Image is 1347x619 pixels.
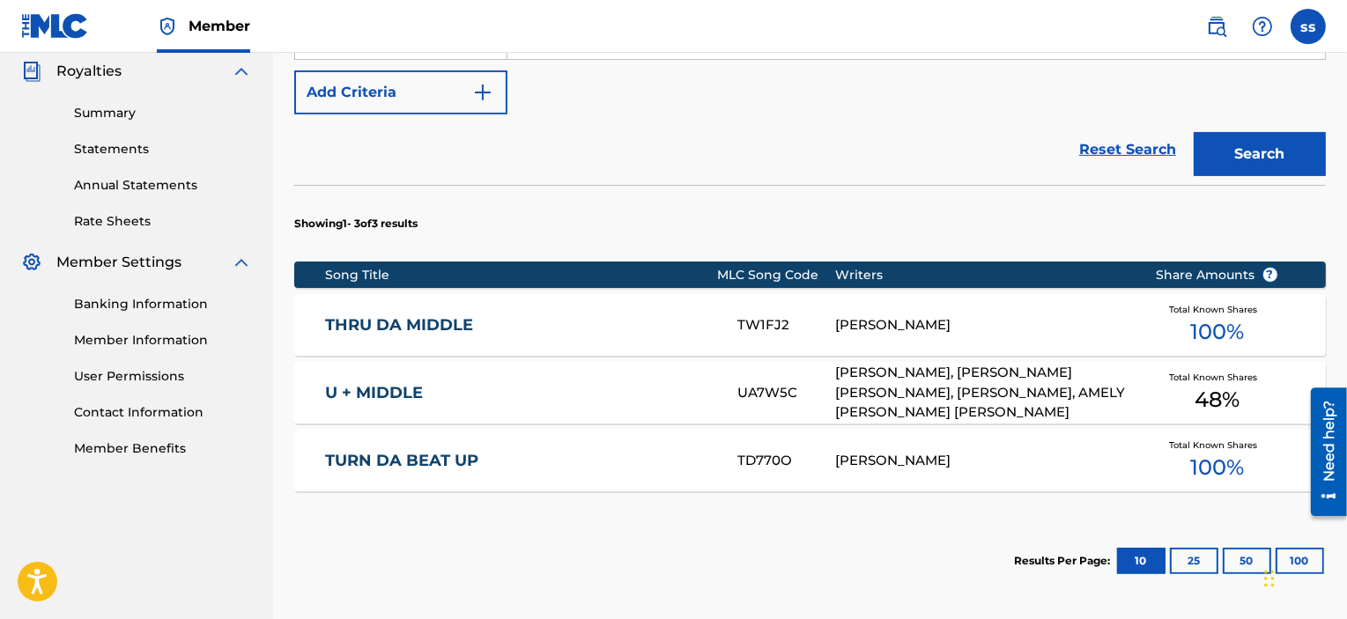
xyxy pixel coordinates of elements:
[231,61,252,82] img: expand
[1070,130,1185,169] a: Reset Search
[835,266,1129,284] div: Writers
[74,331,252,350] a: Member Information
[157,16,178,37] img: Top Rightsholder
[21,13,89,39] img: MLC Logo
[325,451,714,471] a: TURN DA BEAT UP
[56,252,181,273] span: Member Settings
[294,70,507,114] button: Add Criteria
[1194,132,1326,176] button: Search
[737,383,835,403] div: UA7W5C
[1170,371,1265,384] span: Total Known Shares
[74,295,252,313] a: Banking Information
[325,315,714,335] a: THRU DA MIDDLE
[1190,452,1244,483] span: 100 %
[21,61,42,82] img: Royalties
[1245,9,1280,44] div: Help
[74,367,252,386] a: User Permissions
[1170,548,1218,574] button: 25
[74,439,252,458] a: Member Benefits
[1199,9,1234,44] a: Public Search
[56,61,122,82] span: Royalties
[1170,438,1265,452] span: Total Known Shares
[325,383,714,403] a: U + MIDDLE
[325,266,717,284] div: Song Title
[1014,553,1114,569] p: Results Per Page:
[1291,9,1326,44] div: User Menu
[737,451,835,471] div: TD770O
[835,363,1129,423] div: [PERSON_NAME], [PERSON_NAME] [PERSON_NAME], [PERSON_NAME], AMELY [PERSON_NAME] [PERSON_NAME]
[1259,534,1347,619] iframe: Chat Widget
[74,104,252,122] a: Summary
[737,315,835,335] div: TW1FJ2
[231,252,252,273] img: expand
[1223,548,1271,574] button: 50
[74,212,252,231] a: Rate Sheets
[21,252,42,273] img: Member Settings
[472,82,493,103] img: 9d2ae6d4665cec9f34b9.svg
[1263,268,1277,282] span: ?
[1264,552,1275,605] div: Drag
[717,266,834,284] div: MLC Song Code
[189,16,250,36] span: Member
[835,451,1129,471] div: [PERSON_NAME]
[1252,16,1273,37] img: help
[1157,266,1278,284] span: Share Amounts
[835,315,1129,335] div: [PERSON_NAME]
[1206,16,1227,37] img: search
[74,176,252,195] a: Annual Statements
[74,403,252,422] a: Contact Information
[1117,548,1166,574] button: 10
[74,140,252,158] a: Statements
[294,216,418,232] p: Showing 1 - 3 of 3 results
[1195,384,1240,416] span: 48 %
[1298,381,1347,523] iframe: Resource Center
[1170,303,1265,316] span: Total Known Shares
[1190,316,1244,348] span: 100 %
